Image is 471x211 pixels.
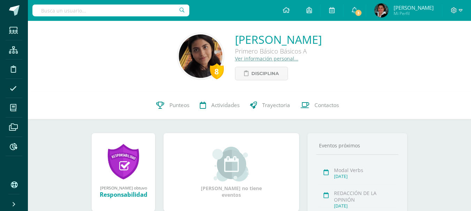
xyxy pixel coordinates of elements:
[394,4,434,11] span: [PERSON_NAME]
[210,63,224,79] div: 8
[334,203,396,209] div: [DATE]
[235,55,298,62] a: Ver información personal...
[235,67,288,80] a: Disciplina
[316,142,398,149] div: Eventos próximos
[314,102,339,109] span: Contactos
[212,147,250,181] img: event_small.png
[374,3,388,17] img: c5e15b6d1c97cfcc5e091a47d8fce03b.png
[355,9,362,17] span: 3
[295,91,344,119] a: Contactos
[334,190,396,203] div: REDACCIÓN DE LA OPINIÓN
[251,67,279,80] span: Disciplina
[169,102,189,109] span: Punteos
[262,102,290,109] span: Trayectoria
[99,190,148,198] div: Responsabilidad
[394,10,434,16] span: Mi Perfil
[197,147,266,198] div: [PERSON_NAME] no tiene eventos
[235,32,322,47] a: [PERSON_NAME]
[179,34,222,78] img: 3375833a91aff9f133379b85d09a2505.png
[211,102,240,109] span: Actividades
[245,91,295,119] a: Trayectoria
[32,5,189,16] input: Busca un usuario...
[99,185,148,190] div: [PERSON_NAME] obtuvo
[334,173,396,179] div: [DATE]
[235,47,322,55] div: Primero Básico Básicos A
[151,91,195,119] a: Punteos
[334,167,396,173] div: Modal Verbs
[195,91,245,119] a: Actividades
